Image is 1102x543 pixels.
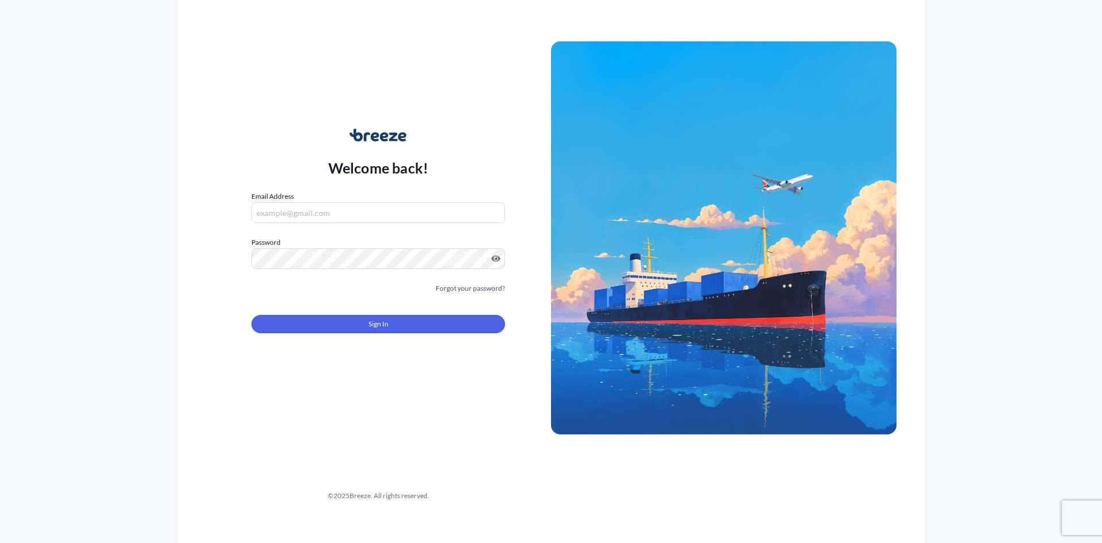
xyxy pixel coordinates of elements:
[251,237,505,248] label: Password
[368,318,389,330] span: Sign In
[205,490,551,502] div: © 2025 Breeze. All rights reserved.
[251,202,505,223] input: example@gmail.com
[251,315,505,333] button: Sign In
[551,41,897,434] img: Ship illustration
[436,283,505,294] a: Forgot your password?
[491,254,500,263] button: Show password
[251,191,294,202] label: Email Address
[328,159,429,177] p: Welcome back!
